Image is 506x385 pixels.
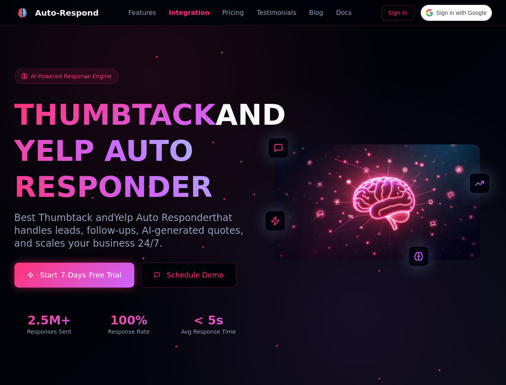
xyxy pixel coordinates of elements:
[169,8,210,18] a: Integration
[381,5,414,20] a: Sign In
[14,263,135,288] a: Start7-DaysFree Trial
[31,72,112,80] span: AI-Powered Response Engine
[173,328,244,336] div: Avg Response Time
[35,7,99,18] div: Auto-Respond
[257,8,296,18] a: Testimonials
[141,263,237,288] button: Schedule Demo
[14,133,244,205] h1: YELP AUTO RESPONDER
[114,212,213,223] span: Yelp Auto Responder
[94,328,164,336] div: Response Rate
[14,211,244,250] p: Best Thumbtack and that handles leads, follow-ups, AI-generated quotes, and scales your business ...
[336,8,352,18] a: Docs
[14,5,99,21] a: Auto-Respond
[14,98,216,132] span: THUMBTACK
[216,98,286,132] span: AND
[421,5,492,21] div: Sign in with Google
[60,269,86,281] span: 7-Days
[436,9,486,17] span: Sign in with Google
[14,313,85,328] div: 2.5M+
[275,144,480,260] img: AI Neural Network Brain
[173,313,244,328] div: < 5s
[17,8,27,18] img: logo.svg
[129,8,156,18] a: Features
[14,328,85,336] div: Responses Sent
[222,8,244,18] a: Pricing
[94,313,164,328] div: 100%
[309,8,323,18] a: Blog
